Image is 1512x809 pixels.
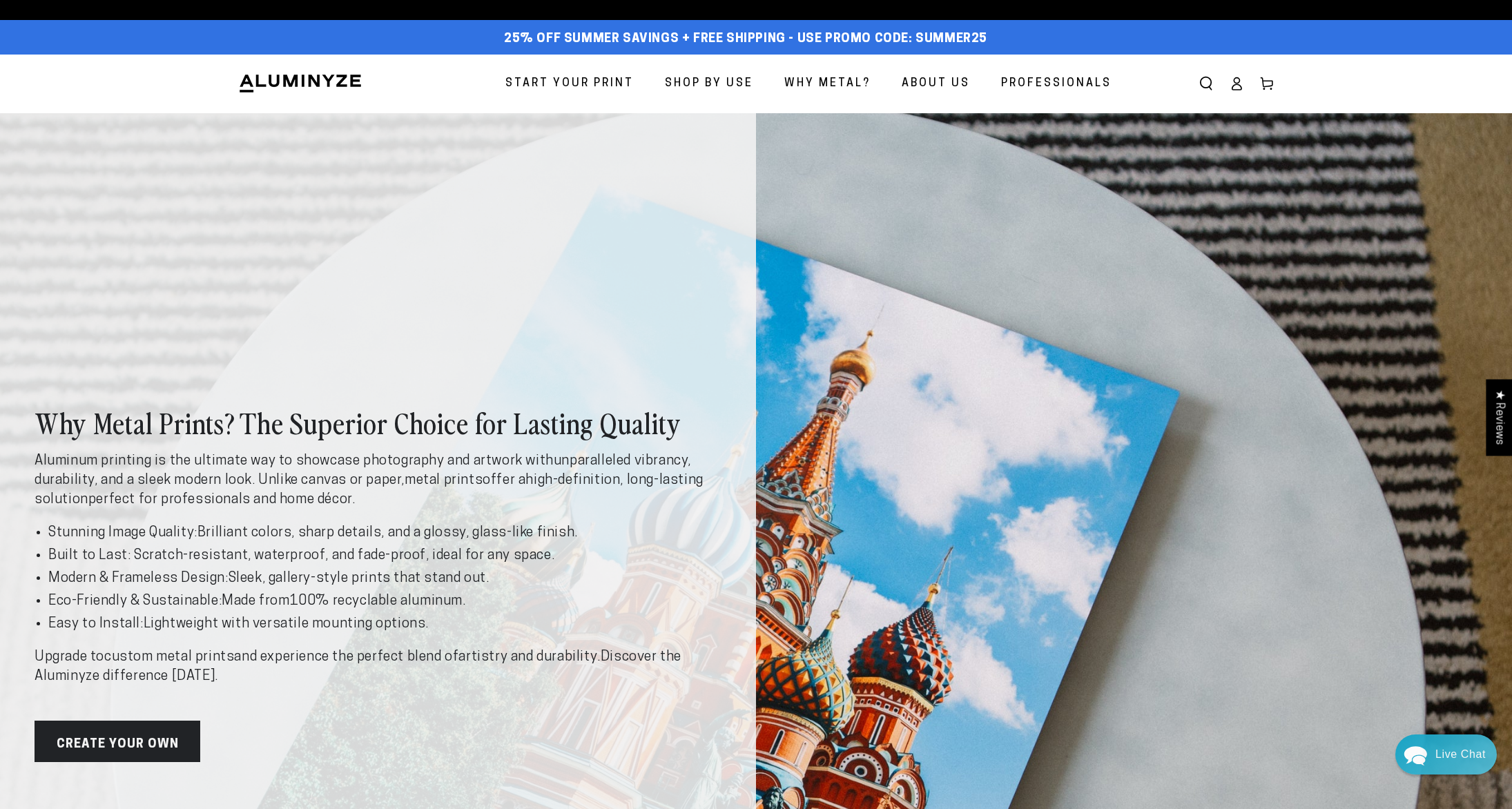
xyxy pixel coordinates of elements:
[35,721,200,762] a: Create Your Own
[405,474,483,487] strong: metal prints
[48,594,222,608] strong: Eco-Friendly & Sustainable:
[1486,379,1512,456] div: Click to open Judge.me floating reviews tab
[655,66,764,102] a: Shop By Use
[1395,734,1497,774] div: Chat widget toggle
[48,546,721,565] li: , ideal for any space.
[891,66,980,102] a: About Us
[505,74,634,94] span: Start Your Print
[774,66,881,102] a: Why Metal?
[495,66,644,102] a: Start Your Print
[35,404,721,440] h2: Why Metal Prints? The Superior Choice for Lasting Quality
[48,523,721,543] li: Brilliant colors, sharp details, and a glossy, glass-like finish.
[1435,734,1486,774] div: Contact Us Directly
[48,592,721,611] li: Made from .
[991,66,1122,102] a: Professionals
[35,474,704,507] strong: high-definition, long-lasting solution
[48,569,721,588] li: Sleek, gallery-style prints that stand out.
[35,451,721,509] p: Aluminum printing is the ultimate way to showcase photography and artwork with . Unlike canvas or...
[784,74,871,94] span: Why Metal?
[1001,74,1112,94] span: Professionals
[48,572,229,585] strong: Modern & Frameless Design:
[48,614,721,634] li: Lightweight with versatile mounting options.
[134,549,426,563] strong: Scratch-resistant, waterproof, and fade-proof
[48,549,130,563] strong: Built to Last:
[504,32,987,47] span: 25% off Summer Savings + Free Shipping - Use Promo Code: SUMMER25
[48,617,144,631] strong: Easy to Install:
[290,594,463,608] strong: 100% recyclable aluminum
[1191,68,1221,99] summary: Search our site
[35,647,721,686] p: Upgrade to and experience the perfect blend of .
[665,74,753,94] span: Shop By Use
[902,74,970,94] span: About Us
[458,650,597,664] strong: artistry and durability
[48,526,197,540] strong: Stunning Image Quality:
[104,650,234,664] strong: custom metal prints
